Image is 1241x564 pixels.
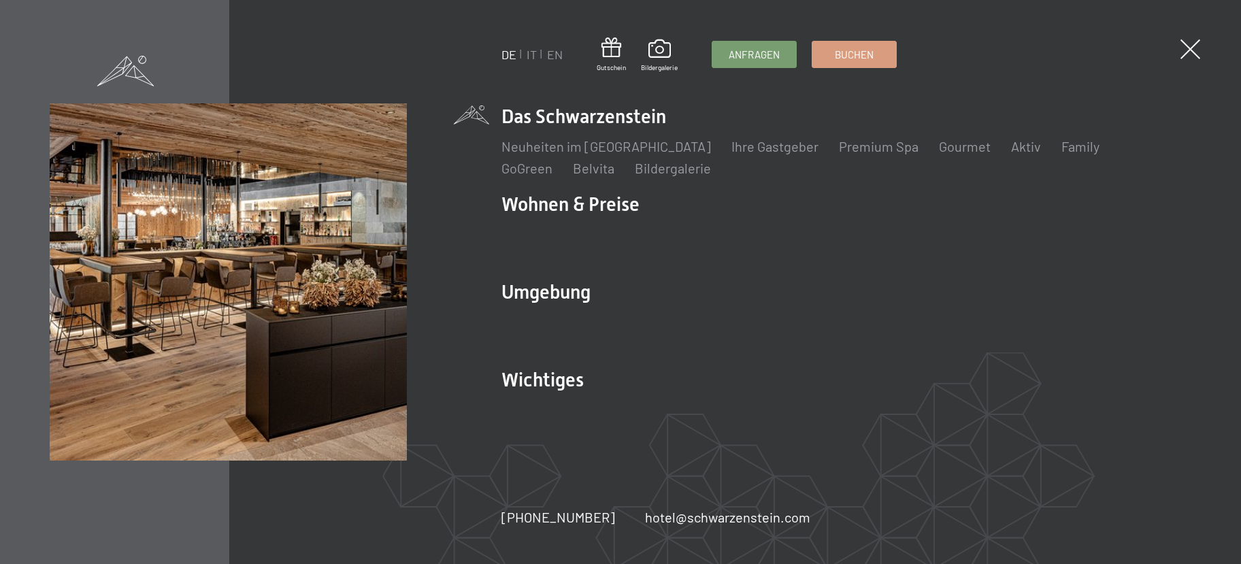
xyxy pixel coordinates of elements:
[573,160,614,176] a: Belvita
[597,63,626,72] span: Gutschein
[712,42,796,67] a: Anfragen
[1011,138,1041,154] a: Aktiv
[939,138,991,154] a: Gourmet
[645,508,810,527] a: hotel@schwarzenstein.com
[812,42,896,67] a: Buchen
[501,138,711,154] a: Neuheiten im [GEOGRAPHIC_DATA]
[547,47,563,62] a: EN
[641,63,678,72] span: Bildergalerie
[597,37,626,72] a: Gutschein
[835,48,874,62] span: Buchen
[731,138,818,154] a: Ihre Gastgeber
[635,160,711,176] a: Bildergalerie
[729,48,780,62] span: Anfragen
[501,47,516,62] a: DE
[501,509,615,525] span: [PHONE_NUMBER]
[839,138,919,154] a: Premium Spa
[501,160,552,176] a: GoGreen
[1061,138,1099,154] a: Family
[641,39,678,72] a: Bildergalerie
[501,508,615,527] a: [PHONE_NUMBER]
[527,47,537,62] a: IT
